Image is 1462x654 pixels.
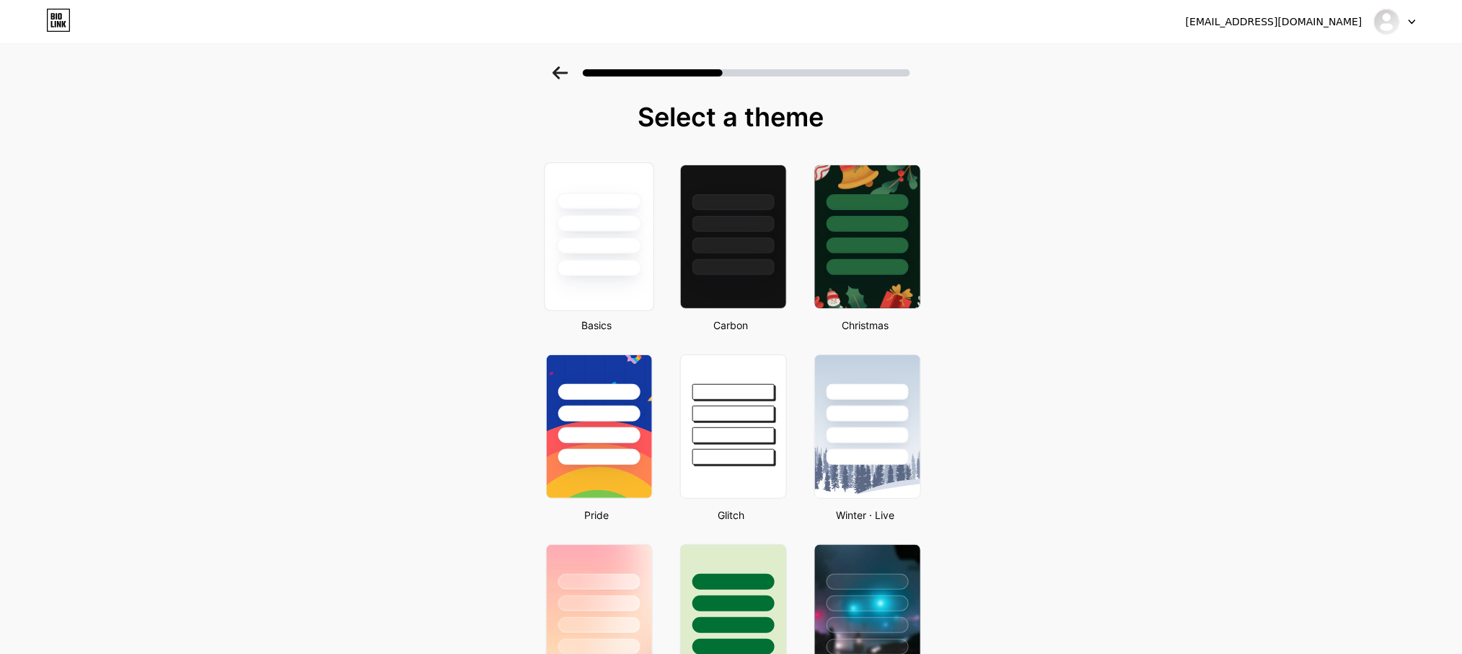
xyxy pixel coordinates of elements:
[676,507,787,523] div: Glitch
[540,103,922,131] div: Select a theme
[542,318,653,333] div: Basics
[810,318,921,333] div: Christmas
[1186,14,1362,30] div: [EMAIL_ADDRESS][DOMAIN_NAME]
[542,507,653,523] div: Pride
[1373,8,1401,35] img: lasercuttingart
[810,507,921,523] div: Winter · Live
[676,318,787,333] div: Carbon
